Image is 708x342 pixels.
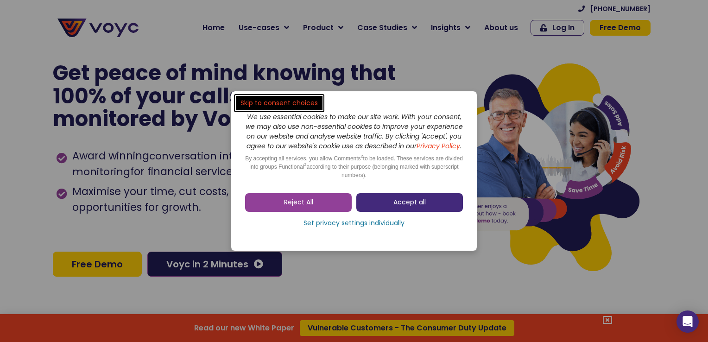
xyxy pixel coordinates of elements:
a: Set privacy settings individually [245,216,463,230]
a: Accept all [356,193,463,212]
span: Job title [123,75,154,86]
span: Accept all [393,198,426,207]
a: Reject All [245,193,352,212]
span: Phone [123,37,146,48]
span: By accepting all services, you allow Comments to be loaded. These services are divided into group... [245,155,463,178]
span: Reject All [284,198,313,207]
span: Set privacy settings individually [303,219,405,228]
a: Privacy Policy [417,141,460,151]
a: Privacy Policy [191,193,234,202]
i: We use essential cookies to make our site work. With your consent, we may also use non-essential ... [246,112,463,151]
sup: 2 [304,162,306,167]
sup: 2 [361,154,363,158]
a: Skip to consent choices [236,96,322,110]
